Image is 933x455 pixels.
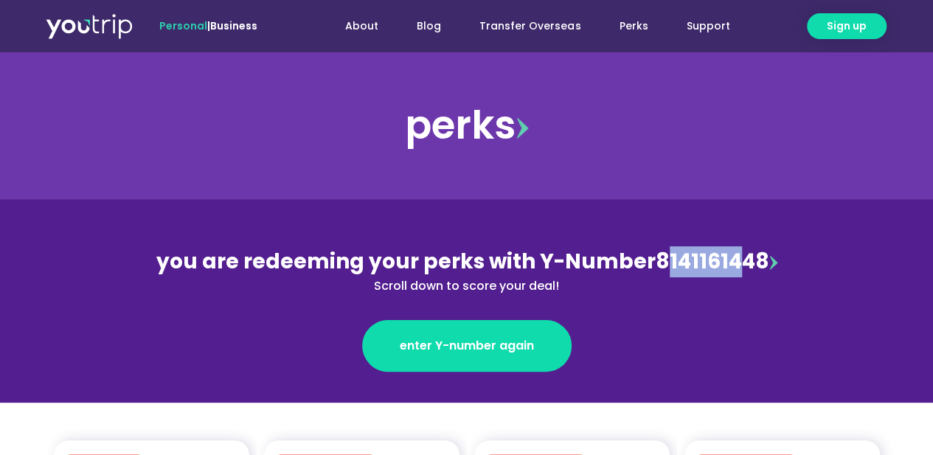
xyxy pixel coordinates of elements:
[827,18,867,34] span: Sign up
[159,18,257,33] span: |
[297,13,749,40] nav: Menu
[210,18,257,33] a: Business
[667,13,749,40] a: Support
[400,337,534,355] span: enter Y-number again
[147,277,787,295] div: Scroll down to score your deal!
[156,247,656,276] span: you are redeeming your perks with Y-Number
[600,13,667,40] a: Perks
[147,246,787,295] div: 8141161448
[460,13,600,40] a: Transfer Overseas
[159,18,207,33] span: Personal
[398,13,460,40] a: Blog
[807,13,887,39] a: Sign up
[326,13,398,40] a: About
[362,320,572,372] a: enter Y-number again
